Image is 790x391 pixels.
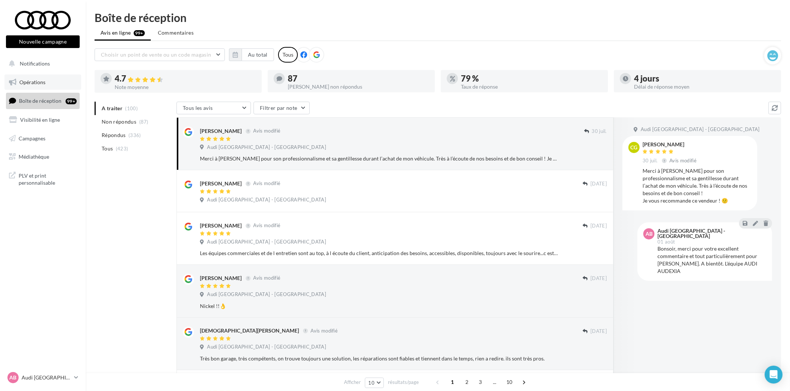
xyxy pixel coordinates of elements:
div: 4 jours [634,74,775,83]
span: [DATE] [590,275,607,282]
p: Audi [GEOGRAPHIC_DATA] [22,374,71,381]
a: Médiathèque [4,149,81,165]
span: 3 [474,376,486,388]
span: Avis modifié [310,328,338,334]
button: Notifications [4,56,78,71]
span: PLV et print personnalisable [19,171,77,187]
span: Médiathèque [19,153,49,160]
span: Opérations [19,79,45,85]
div: Bonsoir, merci pour votre excellent commentaire et tout particulièrement pour [PERSON_NAME]. A bi... [657,245,766,275]
span: [DATE] [590,181,607,187]
div: 4.7 [115,74,256,83]
span: Audi [GEOGRAPHIC_DATA] - [GEOGRAPHIC_DATA] [207,291,326,298]
span: 10 [503,376,516,388]
button: Nouvelle campagne [6,35,80,48]
span: Afficher [344,379,361,386]
span: 1 [446,376,458,388]
div: Tous [278,47,298,63]
span: [DATE] [590,223,607,229]
div: Open Intercom Messenger [765,366,783,384]
div: Les équipes commerciales et de l entretien sont au top, à l écoute du client, anticipation des be... [200,249,558,257]
a: Visibilité en ligne [4,112,81,128]
span: Choisir un point de vente ou un code magasin [101,51,211,58]
div: [PERSON_NAME] [200,180,242,187]
span: Avis modifié [253,223,280,229]
span: Audi [GEOGRAPHIC_DATA] - [GEOGRAPHIC_DATA] [641,126,760,133]
span: Campagnes [19,135,45,141]
div: Très bon garage, très compétents, on trouve toujours une solution, les réparations sont fiables e... [200,355,558,362]
div: [PERSON_NAME] [200,127,242,135]
div: [PERSON_NAME] [643,142,698,147]
span: (87) [139,119,149,125]
div: Note moyenne [115,85,256,90]
span: 30 juil. [643,158,658,164]
span: Commentaires [158,29,194,36]
span: Tous [102,145,113,152]
span: Audi [GEOGRAPHIC_DATA] - [GEOGRAPHIC_DATA] [207,197,326,203]
span: CG [631,144,638,151]
div: Merci à [PERSON_NAME] pour son professionnalisme et sa gentillesse durant l’achat de mon véhicule... [643,167,751,204]
span: AB [646,230,653,238]
span: (336) [128,132,141,138]
span: Audi [GEOGRAPHIC_DATA] - [GEOGRAPHIC_DATA] [207,239,326,245]
div: [PERSON_NAME] [200,222,242,229]
div: 99+ [66,98,77,104]
span: résultats/page [388,379,419,386]
a: PLV et print personnalisable [4,168,81,190]
button: Tous les avis [176,102,251,114]
span: AB [10,374,17,381]
div: [DEMOGRAPHIC_DATA][PERSON_NAME] [200,327,299,334]
a: Opérations [4,74,81,90]
div: Audi [GEOGRAPHIC_DATA] - [GEOGRAPHIC_DATA] [657,228,765,239]
div: Nickel !!👌 [200,302,558,310]
span: 01 août [657,239,675,244]
span: 10 [368,380,375,386]
div: Délai de réponse moyen [634,84,775,89]
span: Avis modifié [253,128,280,134]
span: Audi [GEOGRAPHIC_DATA] - [GEOGRAPHIC_DATA] [207,344,326,350]
span: Répondus [102,131,126,139]
span: Non répondus [102,118,136,125]
span: Tous les avis [183,105,213,111]
span: Notifications [20,60,50,67]
div: [PERSON_NAME] non répondus [288,84,429,89]
a: Boîte de réception99+ [4,93,81,109]
button: 10 [365,378,384,388]
button: Filtrer par note [254,102,310,114]
div: 79 % [461,74,602,83]
div: Boîte de réception [95,12,781,23]
div: [PERSON_NAME] [200,274,242,282]
span: Boîte de réception [19,98,61,104]
button: Au total [229,48,274,61]
span: ... [489,376,501,388]
button: Au total [242,48,274,61]
span: Avis modifié [253,275,280,281]
div: 87 [288,74,429,83]
button: Choisir un point de vente ou un code magasin [95,48,225,61]
span: [DATE] [590,328,607,335]
span: Visibilité en ligne [20,117,60,123]
span: 2 [461,376,473,388]
span: Audi [GEOGRAPHIC_DATA] - [GEOGRAPHIC_DATA] [207,144,326,151]
span: Avis modifié [253,181,280,187]
a: Campagnes [4,131,81,146]
div: Merci à [PERSON_NAME] pour son professionnalisme et sa gentillesse durant l’achat de mon véhicule... [200,155,558,162]
span: (423) [116,146,128,152]
span: 30 juil. [592,128,607,135]
div: Taux de réponse [461,84,602,89]
a: AB Audi [GEOGRAPHIC_DATA] [6,371,80,385]
span: Avis modifié [669,158,697,163]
